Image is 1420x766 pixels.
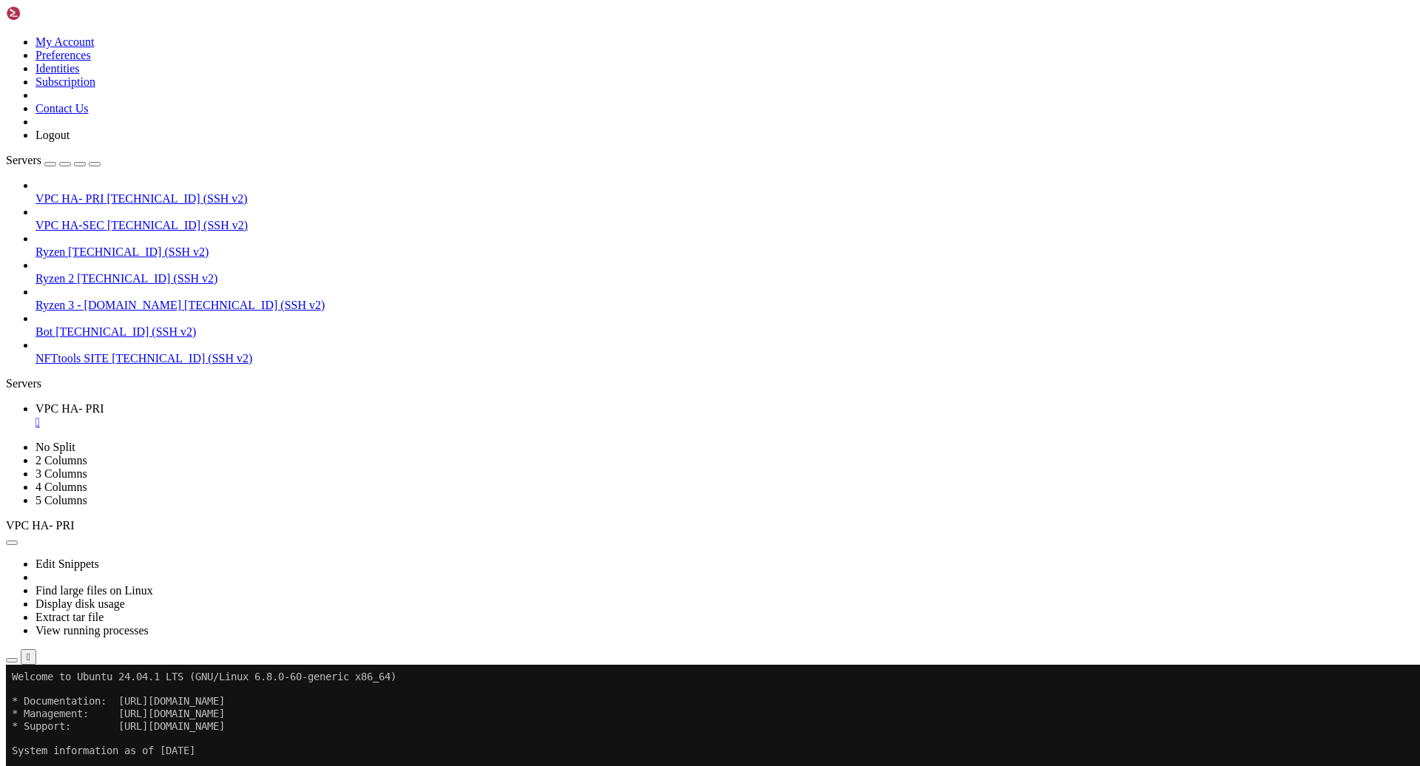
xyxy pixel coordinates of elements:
[35,75,95,88] a: Subscription
[6,154,1228,166] x-row: Processes: 282
[35,402,104,415] span: VPC HA- PRI
[35,416,1414,429] a: 
[35,49,91,61] a: Preferences
[35,325,53,338] span: Bot
[6,141,1228,154] x-row: Swap usage: 1%
[107,219,248,231] span: [TECHNICAL_ID] (SSH v2)
[35,624,149,637] a: View running processes
[35,232,1414,259] li: Ryzen [TECHNICAL_ID] (SSH v2)
[55,325,196,338] span: [TECHNICAL_ID] (SSH v2)
[35,597,125,610] a: Display disk usage
[184,299,325,311] span: [TECHNICAL_ID] (SSH v2)
[6,377,1414,390] div: Servers
[35,352,1414,365] a: NFTtools SITE [TECHNICAL_ID] (SSH v2)
[35,192,1414,206] a: VPC HA- PRI [TECHNICAL_ID] (SSH v2)
[6,178,1228,191] x-row: IPv4 address for eth0: [TECHNICAL_ID]
[35,219,1414,232] a: VPC HA-SEC [TECHNICAL_ID] (SSH v2)
[68,245,209,258] span: [TECHNICAL_ID] (SSH v2)
[35,272,74,285] span: Ryzen 2
[77,272,217,285] span: [TECHNICAL_ID] (SSH v2)
[6,6,91,21] img: Shellngn
[112,352,252,365] span: [TECHNICAL_ID] (SSH v2)
[35,312,1414,339] li: Bot [TECHNICAL_ID] (SSH v2)
[35,299,1414,312] a: Ryzen 3 - [DOMAIN_NAME] [TECHNICAL_ID] (SSH v2)
[106,192,247,205] span: [TECHNICAL_ID] (SSH v2)
[6,313,1228,326] x-row: 3 of these updates are standard security updates.
[35,129,70,141] a: Logout
[6,80,1228,92] x-row: System information as of [DATE]
[35,467,87,480] a: 3 Columns
[35,339,1414,365] li: NFTtools SITE [TECHNICAL_ID] (SSH v2)
[35,441,75,453] a: No Split
[35,192,104,205] span: VPC HA- PRI
[35,494,87,506] a: 5 Columns
[6,301,1228,313] x-row: 171 updates can be applied immediately.
[6,117,1228,129] x-row: Usage of /: 16.0% of 478.93GB
[6,399,1228,412] x-row: *** System restart required ***
[6,6,1228,18] x-row: Welcome to Ubuntu 24.04.1 LTS (GNU/Linux 6.8.0-60-generic x86_64)
[21,649,36,665] button: 
[35,285,1414,312] li: Ryzen 3 - [DOMAIN_NAME] [TECHNICAL_ID] (SSH v2)
[35,62,80,75] a: Identities
[124,424,130,436] div: (19, 34)
[6,412,1228,424] x-row: Last login: [DATE] from [TECHNICAL_ID]
[6,252,1228,265] x-row: [URL][DOMAIN_NAME]
[6,362,1228,375] x-row: See [URL][DOMAIN_NAME] or run: sudo pro status
[6,154,41,166] span: Servers
[6,43,1228,55] x-row: * Management: [URL][DOMAIN_NAME]
[6,104,1228,117] x-row: System load: 5.27
[27,651,30,662] div: 
[6,215,1228,228] x-row: * Strictly confined Kubernetes makes edge and IoT secure. Learn how MicroK8s
[6,325,1228,338] x-row: To see these additional updates run: apt list --upgradable
[6,30,1228,43] x-row: * Documentation: [URL][DOMAIN_NAME]
[35,352,109,365] span: NFTtools SITE
[6,55,1228,68] x-row: * Support: [URL][DOMAIN_NAME]
[6,350,1228,363] x-row: Enable ESM Apps to receive additional future security updates.
[35,481,87,493] a: 4 Columns
[35,402,1414,429] a: VPC HA- PRI
[6,129,1228,141] x-row: Memory usage: 11%
[35,611,104,623] a: Extract tar file
[6,190,1228,203] x-row: IPv6 address for eth0: [TECHNICAL_ID]
[35,35,95,48] a: My Account
[35,245,65,258] span: Ryzen
[6,519,74,532] span: VPC HA- PRI
[35,219,104,231] span: VPC HA-SEC
[6,424,1228,436] x-row: root@vps2926751:~#
[35,206,1414,232] li: VPC HA-SEC [TECHNICAL_ID] (SSH v2)
[35,179,1414,206] li: VPC HA- PRI [TECHNICAL_ID] (SSH v2)
[35,584,153,597] a: Find large files on Linux
[6,166,1228,178] x-row: Users logged in: 0
[35,299,181,311] span: Ryzen 3 - [DOMAIN_NAME]
[6,277,1228,289] x-row: Expanded Security Maintenance for Applications is not enabled.
[35,272,1414,285] a: Ryzen 2 [TECHNICAL_ID] (SSH v2)
[35,557,99,570] a: Edit Snippets
[35,245,1414,259] a: Ryzen [TECHNICAL_ID] (SSH v2)
[35,325,1414,339] a: Bot [TECHNICAL_ID] (SSH v2)
[6,154,101,166] a: Servers
[35,102,89,115] a: Contact Us
[6,227,1228,240] x-row: just raised the bar for easy, resilient and secure K8s cluster deployment.
[35,259,1414,285] li: Ryzen 2 [TECHNICAL_ID] (SSH v2)
[35,454,87,467] a: 2 Columns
